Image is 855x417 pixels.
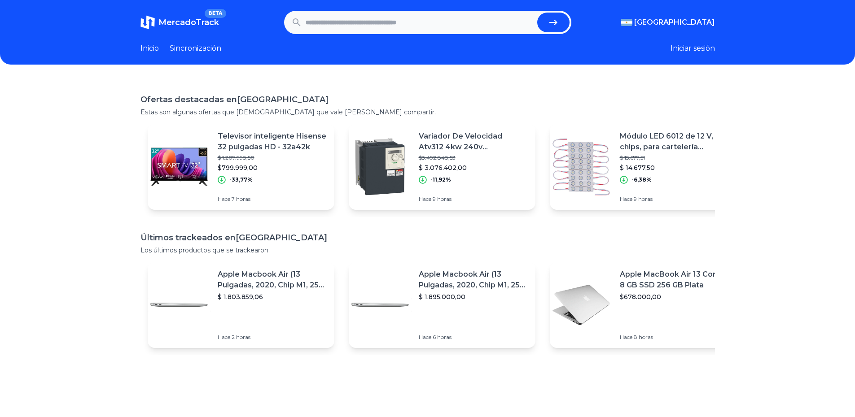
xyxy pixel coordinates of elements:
[218,154,254,161] font: $ 1.207.998,50
[419,270,525,311] font: Apple Macbook Air (13 Pulgadas, 2020, Chip M1, 256 Gb De Ssd, 8 Gb De Ram) - Plata
[349,135,412,198] img: Imagen destacada
[550,124,737,210] a: Imagen destacadaMódulo LED 6012 de 12 V, 3 chips, para cartelería exterior, SMD, paquete de 50$ 1...
[232,334,250,340] font: 2 horas
[158,17,219,27] font: MercadoTrack
[433,195,452,202] font: 9 horas
[218,195,230,202] font: Hace
[419,132,502,162] font: Variador De Velocidad Atv312 4kw 240v [PERSON_NAME]
[236,233,327,243] font: [GEOGRAPHIC_DATA]
[433,334,452,340] font: 6 horas
[419,334,431,340] font: Hace
[349,262,535,348] a: Imagen destacadaApple Macbook Air (13 Pulgadas, 2020, Chip M1, 256 Gb De Ssd, 8 Gb De Ram) - Plat...
[671,44,715,52] font: Iniciar sesión
[621,17,715,28] button: [GEOGRAPHIC_DATA]
[620,154,645,161] font: $ 15.677,51
[218,334,230,340] font: Hace
[218,270,324,311] font: Apple Macbook Air (13 Pulgadas, 2020, Chip M1, 256 Gb De Ssd, 8 Gb De Ram) - Plata
[232,195,250,202] font: 7 horas
[208,10,222,16] font: BETA
[148,262,334,348] a: Imagen destacadaApple Macbook Air (13 Pulgadas, 2020, Chip M1, 256 Gb De Ssd, 8 Gb De Ram) - Plat...
[140,108,436,116] font: Estas son algunas ofertas que [DEMOGRAPHIC_DATA] que vale [PERSON_NAME] compartir.
[419,164,467,172] font: $ 3.076.402,00
[634,18,715,26] font: [GEOGRAPHIC_DATA]
[349,274,412,336] img: Imagen destacada
[620,132,729,162] font: Módulo LED 6012 de 12 V, 3 chips, para cartelería exterior, SMD, paquete de 50
[218,164,258,172] font: $799.999,00
[140,95,237,104] font: Ofertas destacadas en
[140,43,159,54] a: Inicio
[218,132,326,151] font: Televisor inteligente Hisense 32 pulgadas HD - 32a42k
[620,195,632,202] font: Hace
[229,176,253,183] font: -33,77%
[550,135,613,198] img: Imagen destacada
[430,176,451,183] font: -11,92%
[620,164,655,172] font: $ 14.677,50
[170,43,221,54] a: Sincronización
[349,124,535,210] a: Imagen destacadaVariador De Velocidad Atv312 4kw 240v [PERSON_NAME]$3.492.848,53$ 3.076.402,00-11...
[550,262,737,348] a: Imagen destacadaApple MacBook Air 13 Core I5 ​​8 GB SSD 256 GB Plata$678.000,00Hace 8 horas
[620,334,632,340] font: Hace
[634,334,653,340] font: 8 horas
[631,176,652,183] font: -6,38%
[140,15,219,30] a: MercadoTrackBETA
[140,246,270,254] font: Los últimos productos que se trackearon.
[620,270,729,289] font: Apple MacBook Air 13 Core I5 ​​8 GB SSD 256 GB Plata
[419,154,456,161] font: $3.492.848,53
[148,124,334,210] a: Imagen destacadaTelevisor inteligente Hisense 32 pulgadas HD - 32a42k$ 1.207.998,50$799.999,00-33...
[140,15,155,30] img: MercadoTrack
[148,135,210,198] img: Imagen destacada
[170,44,221,52] font: Sincronización
[419,195,431,202] font: Hace
[634,195,653,202] font: 9 horas
[237,95,329,104] font: [GEOGRAPHIC_DATA]
[148,274,210,336] img: Imagen destacada
[140,44,159,52] font: Inicio
[419,293,465,301] font: $ 1.895.000,00
[620,293,661,301] font: $678.000,00
[550,274,613,336] img: Imagen destacada
[140,233,236,243] font: Últimos trackeados en
[621,19,632,26] img: Argentina
[671,43,715,54] button: Iniciar sesión
[218,293,263,301] font: $ 1.803.859,06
